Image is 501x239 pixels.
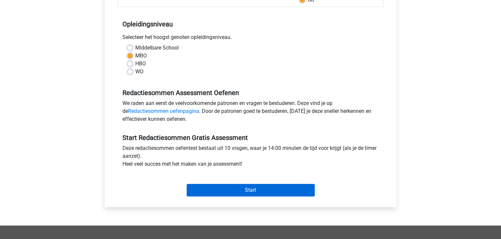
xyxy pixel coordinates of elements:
[135,52,147,60] label: MBO
[135,68,144,76] label: WO
[135,60,146,68] label: HBO
[135,44,179,52] label: Middelbare School
[122,17,379,31] h5: Opleidingsniveau
[122,89,379,97] h5: Redactiesommen Assessment Oefenen
[118,99,383,126] div: We raden aan eerst de veelvoorkomende patronen en vragen te bestuderen. Deze vind je op de . Door...
[118,144,383,171] div: Deze redactiesommen oefentest bestaat uit 10 vragen, waar je 14:00 minuten de tijd voor krijgt (a...
[122,134,379,142] h5: Start Redactiesommen Gratis Assessment
[187,184,315,196] input: Start
[128,108,199,114] a: Redactiesommen oefenpagina
[118,33,383,44] div: Selecteer het hoogst genoten opleidingsniveau.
